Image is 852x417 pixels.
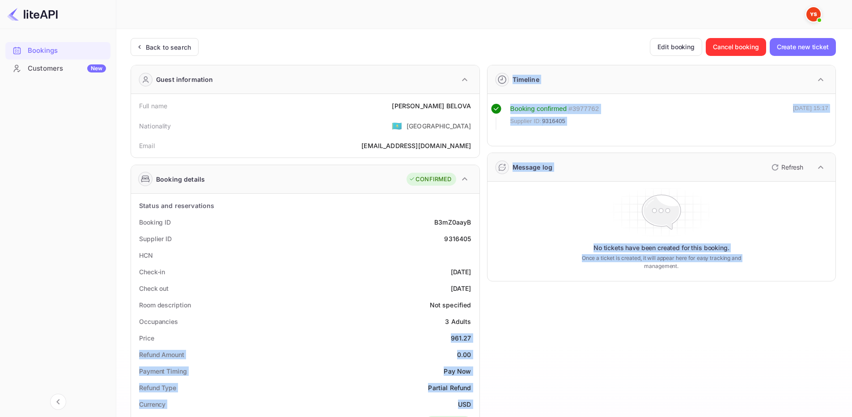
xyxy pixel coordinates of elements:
a: Bookings [5,42,110,59]
div: 9316405 [444,234,471,243]
div: Message log [513,162,553,172]
div: Pay Now [444,366,471,376]
div: Booking details [156,174,205,184]
span: Supplier ID: [510,117,542,126]
div: [DATE] [451,267,471,277]
div: # 3977762 [568,104,599,114]
p: Refresh [781,162,803,172]
div: CONFIRMED [409,175,451,184]
div: Check-in [139,267,165,277]
div: Full name [139,101,167,111]
div: Booking ID [139,217,171,227]
div: [DATE] [451,284,471,293]
div: Currency [139,400,165,409]
div: Room description [139,300,191,310]
div: Not specified [430,300,471,310]
div: Bookings [28,46,106,56]
div: Back to search [146,43,191,52]
span: 9316405 [542,117,565,126]
div: Refund Type [139,383,176,392]
div: [GEOGRAPHIC_DATA] [407,121,471,131]
div: Refund Amount [139,350,184,359]
div: Nationality [139,121,171,131]
div: Check out [139,284,169,293]
img: Yandex Support [806,7,821,21]
div: Timeline [513,75,539,84]
div: [PERSON_NAME] BELOVA [392,101,471,111]
button: Collapse navigation [50,394,66,410]
span: United States [392,118,402,134]
div: Occupancies [139,317,178,326]
p: Once a ticket is created, it will appear here for easy tracking and management. [568,254,755,270]
div: 961.27 [451,333,471,343]
div: Email [139,141,155,150]
div: New [87,64,106,72]
div: CustomersNew [5,60,110,77]
div: USD [458,400,471,409]
div: Guest information [156,75,213,84]
div: Partial Refund [428,383,471,392]
div: 0.00 [457,350,471,359]
div: HCN [139,251,153,260]
div: Price [139,333,154,343]
div: [EMAIL_ADDRESS][DOMAIN_NAME] [361,141,471,150]
div: Supplier ID [139,234,172,243]
div: Customers [28,64,106,74]
div: [DATE] 15:17 [793,104,828,130]
button: Create new ticket [770,38,836,56]
div: 3 Adults [445,317,471,326]
a: CustomersNew [5,60,110,77]
button: Cancel booking [706,38,766,56]
button: Edit booking [650,38,702,56]
button: Refresh [766,160,807,174]
div: B3mZ0aayB [434,217,471,227]
div: Status and reservations [139,201,214,210]
img: LiteAPI logo [7,7,58,21]
div: Payment Timing [139,366,187,376]
div: Booking confirmed [510,104,567,114]
p: No tickets have been created for this booking. [593,243,729,252]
